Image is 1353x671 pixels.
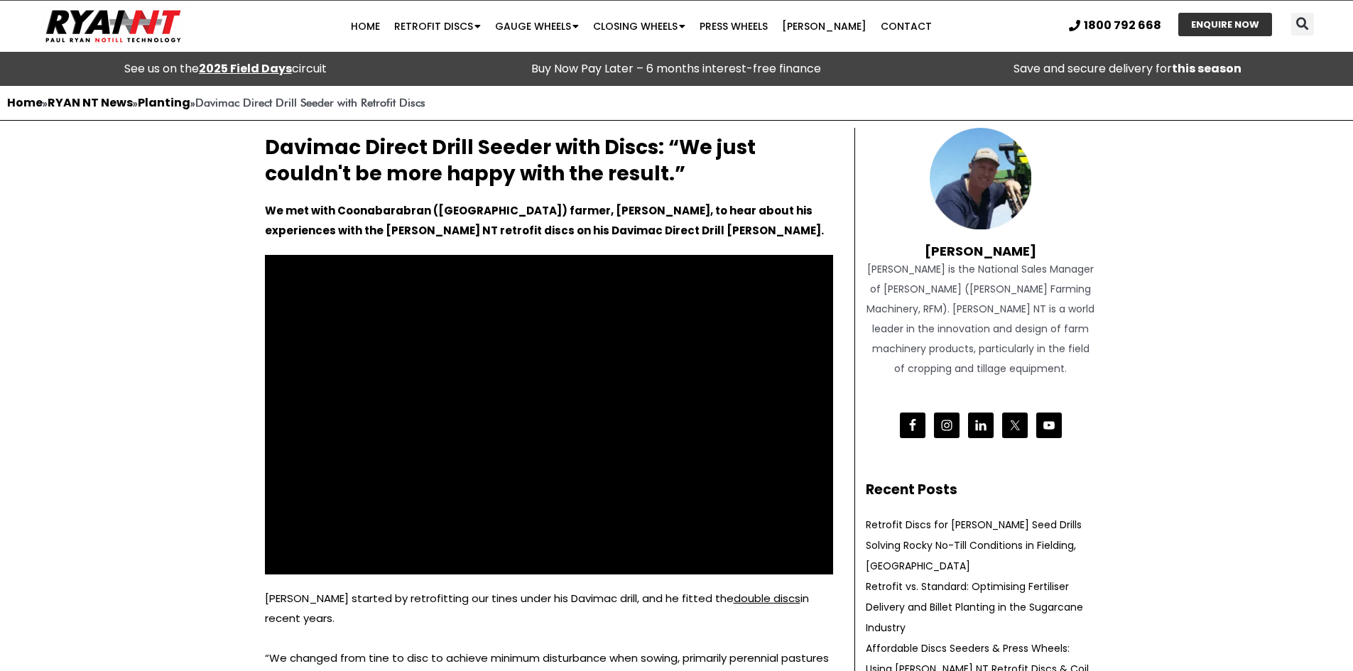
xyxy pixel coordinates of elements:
[199,60,292,77] a: 2025 Field Days
[1069,20,1161,31] a: 1800 792 668
[866,229,1096,259] h4: [PERSON_NAME]
[265,203,824,238] strong: We met with Coonabarabran ([GEOGRAPHIC_DATA]) farmer, [PERSON_NAME], to hear about his experience...
[262,12,1020,40] nav: Menu
[1291,13,1314,36] div: Search
[866,579,1083,635] a: Retrofit vs. Standard: Optimising Fertiliser Delivery and Billet Planting in the Sugarcane Industry
[344,12,387,40] a: Home
[1172,60,1241,77] strong: this season
[265,589,833,628] p: [PERSON_NAME] started by retrofitting our tines under his Davimac drill, and he fitted the in rec...
[874,12,939,40] a: Contact
[7,59,444,79] div: See us on the circuit
[866,518,1082,573] a: Retrofit Discs for [PERSON_NAME] Seed Drills Solving Rocky No-Till Conditions in Fielding, [GEOGR...
[265,135,833,187] h2: Davimac Direct Drill Seeder with Discs: “We just couldn't be more happy with the result.”
[1191,20,1259,29] span: ENQUIRE NOW
[7,94,43,111] a: Home
[866,480,1096,501] h2: Recent Posts
[458,59,895,79] p: Buy Now Pay Later – 6 months interest-free finance
[866,259,1096,378] div: [PERSON_NAME] is the National Sales Manager of [PERSON_NAME] ([PERSON_NAME] Farming Machinery, RF...
[586,12,692,40] a: Closing Wheels
[387,12,488,40] a: Retrofit Discs
[43,4,185,48] img: Ryan NT logo
[909,59,1346,79] p: Save and secure delivery for
[195,96,425,109] strong: Davimac Direct Drill Seeder with Retrofit Discs
[692,12,775,40] a: Press Wheels
[48,94,133,111] a: RYAN NT News
[488,12,586,40] a: Gauge Wheels
[7,96,425,109] span: » » »
[734,591,800,606] a: double discs
[138,94,190,111] a: Planting
[1178,13,1272,36] a: ENQUIRE NOW
[775,12,874,40] a: [PERSON_NAME]
[1084,20,1161,31] span: 1800 792 668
